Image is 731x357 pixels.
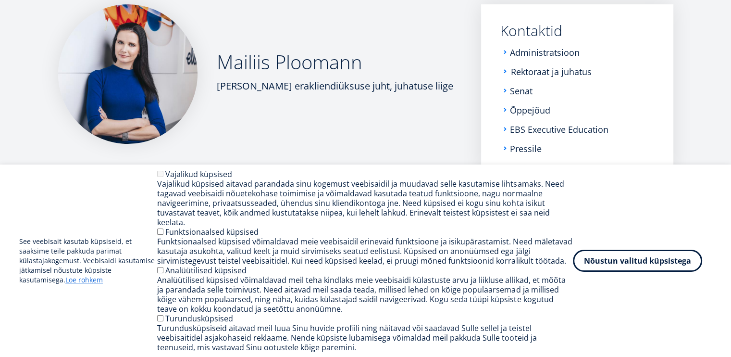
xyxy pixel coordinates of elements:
[157,323,573,352] div: Turundusküpsiseid aitavad meil luua Sinu huvide profiili ning näitavad või saadavad Sulle sellel ...
[157,179,573,227] div: Vajalikud küpsised aitavad parandada sinu kogemust veebisaidil ja muudavad selle kasutamise lihts...
[58,4,198,144] img: Mailiis Ploomann
[217,79,453,93] div: [PERSON_NAME] erakliendiüksuse juht, juhatuse liige
[500,24,654,38] a: Kontaktid
[157,237,573,266] div: Funktsionaalsed küpsised võimaldavad meie veebisaidil erinevaid funktsioone ja isikupärastamist. ...
[58,163,462,178] div: Lühitutvustus
[511,67,592,76] a: Rektoraat ja juhatus
[573,250,702,272] button: Nõustun valitud küpsistega
[65,275,103,285] a: Loe rohkem
[510,86,533,96] a: Senat
[165,227,259,237] label: Funktsionaalsed küpsised
[510,144,542,153] a: Pressile
[165,265,247,276] label: Analüütilised küpsised
[510,105,550,115] a: Õppejõud
[510,125,608,134] a: EBS Executive Education
[157,275,573,314] div: Analüütilised küpsised võimaldavad meil teha kindlaks meie veebisaidi külastuste arvu ja liikluse...
[510,48,580,57] a: Administratsioon
[165,313,233,324] label: Turundusküpsised
[165,169,232,179] label: Vajalikud küpsised
[217,50,453,74] h2: Mailiis Ploomann
[19,237,157,285] p: See veebisait kasutab küpsiseid, et saaksime teile pakkuda parimat külastajakogemust. Veebisaidi ...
